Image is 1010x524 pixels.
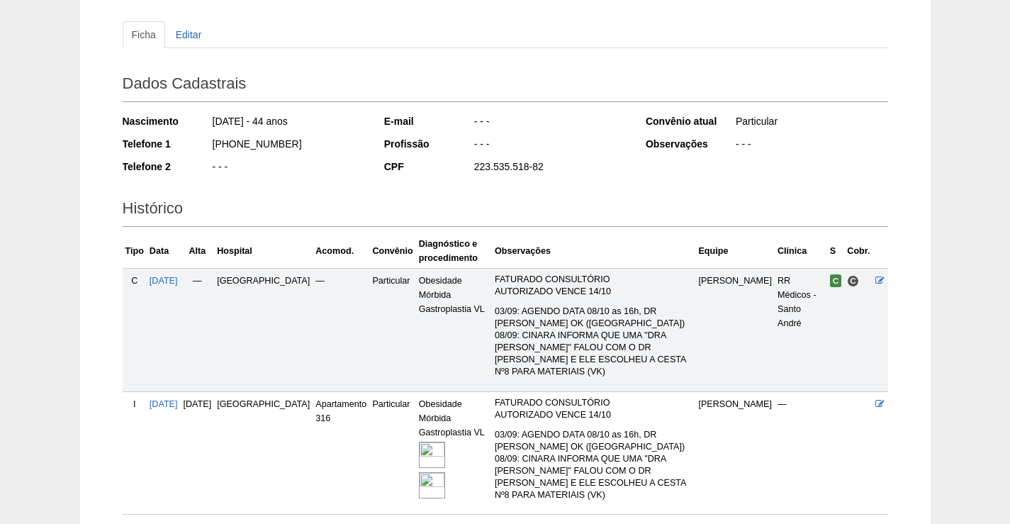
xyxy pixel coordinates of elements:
th: Equipe [695,234,775,269]
div: - - - [734,137,888,155]
th: S [827,234,845,269]
div: Convênio atual [646,114,734,128]
td: Obesidade Mórbida Gastroplastia VL [416,268,492,391]
td: [PERSON_NAME] [695,268,775,391]
p: FATURADO CONSULTÓRIO AUTORIZADO VENCE 14/10 [495,274,693,298]
div: Profissão [384,137,473,151]
a: [DATE] [150,276,178,286]
div: 223.535.518-82 [473,160,627,177]
td: [GEOGRAPHIC_DATA] [214,268,313,391]
h2: Dados Cadastrais [123,69,888,102]
th: Alta [181,234,215,269]
td: [GEOGRAPHIC_DATA] [214,391,313,515]
td: — [181,268,215,391]
div: C [125,274,144,288]
div: I [125,397,144,411]
td: — [775,391,827,515]
th: Clínica [775,234,827,269]
div: Observações [646,137,734,151]
a: Editar [167,21,211,48]
h2: Histórico [123,194,888,227]
th: Tipo [123,234,147,269]
div: Telefone 2 [123,160,211,174]
th: Acomod. [313,234,369,269]
p: 03/09: AGENDO DATA 08/10 as 16h, DR [PERSON_NAME] OK ([GEOGRAPHIC_DATA]) 08/09: CINARA INFORMA QU... [495,306,693,378]
div: Particular [734,114,888,132]
td: Apartamento 316 [313,391,369,515]
p: FATURADO CONSULTÓRIO AUTORIZADO VENCE 14/10 [495,397,693,421]
td: [PERSON_NAME] [695,391,775,515]
th: Convênio [369,234,415,269]
span: Confirmada [830,274,842,287]
td: RR Médicos - Santo André [775,268,827,391]
span: [DATE] [184,399,212,409]
div: CPF [384,160,473,174]
a: [DATE] [150,399,178,409]
div: - - - [473,137,627,155]
span: Consultório [847,275,859,287]
th: Cobr. [844,234,872,269]
div: - - - [473,114,627,132]
div: [DATE] - 44 anos [211,114,365,132]
div: [PHONE_NUMBER] [211,137,365,155]
th: Data [147,234,181,269]
a: Ficha [123,21,165,48]
div: Nascimento [123,114,211,128]
div: Telefone 1 [123,137,211,151]
th: Diagnóstico e procedimento [416,234,492,269]
div: - - - [211,160,365,177]
th: Observações [492,234,696,269]
td: Particular [369,391,415,515]
td: Obesidade Mórbida Gastroplastia VL [416,391,492,515]
div: E-mail [384,114,473,128]
p: 03/09: AGENDO DATA 08/10 as 16h, DR [PERSON_NAME] OK ([GEOGRAPHIC_DATA]) 08/09: CINARA INFORMA QU... [495,429,693,501]
th: Hospital [214,234,313,269]
td: Particular [369,268,415,391]
td: — [313,268,369,391]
